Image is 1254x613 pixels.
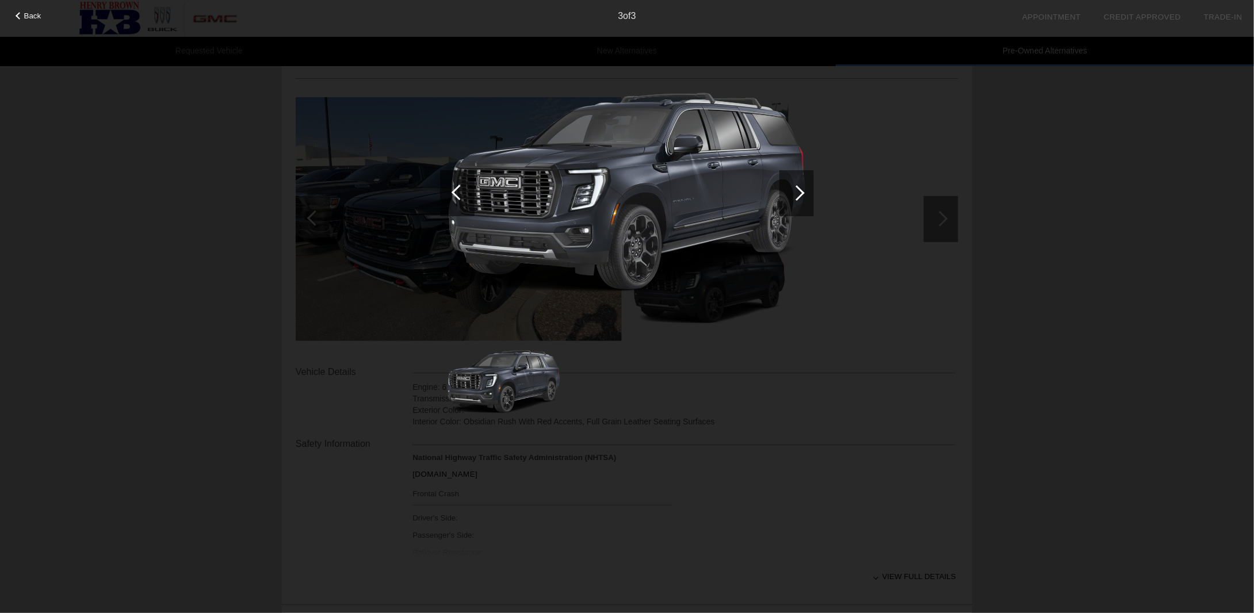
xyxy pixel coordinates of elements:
span: 3 [618,11,623,21]
img: 2025gms291936354_1280_01.png [445,338,563,426]
span: Back [24,12,41,20]
a: Trade-In [1204,13,1242,21]
span: 3 [631,11,636,21]
img: 2025gms291936354_1280_01.png [440,53,814,334]
a: Credit Approved [1104,13,1181,21]
a: Appointment [1022,13,1081,21]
